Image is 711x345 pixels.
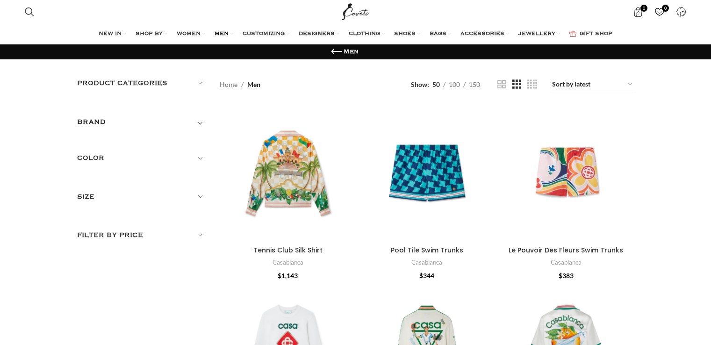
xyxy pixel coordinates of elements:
[220,79,237,90] a: Home
[215,25,233,43] a: MEN
[247,79,260,90] span: Men
[518,30,555,38] span: JEWELLERY
[497,79,506,90] a: Grid view 2
[77,116,206,133] div: Toggle filter
[278,272,298,280] bdi: 1,143
[391,245,463,255] a: Pool Tile Swim Trunks
[569,31,576,37] img: GiftBag
[512,79,521,90] a: Grid view 3
[77,192,206,202] h5: Size
[136,25,167,43] a: SHOP BY
[411,258,442,267] a: Casablanca
[662,5,669,12] span: 0
[449,80,460,88] span: 100
[77,153,206,163] h5: Color
[411,79,429,90] span: Show
[469,80,480,88] span: 150
[559,272,562,280] span: $
[419,272,434,280] bdi: 344
[77,117,106,127] h5: BRAND
[527,79,537,90] a: Grid view 4
[20,2,39,21] a: Search
[177,25,205,43] a: WOMEN
[344,48,359,56] h1: Men
[551,78,634,91] select: Shop order
[243,30,285,38] span: CUSTOMIZING
[243,25,289,43] a: CUSTOMIZING
[394,30,416,38] span: SHOES
[359,105,496,242] a: Pool Tile Swim Trunks
[580,30,612,38] span: GIFT SHOP
[551,258,582,267] a: Casablanca
[299,25,339,43] a: DESIGNERS
[650,2,669,21] div: My Wishlist
[419,272,423,280] span: $
[77,78,206,88] h5: Product categories
[460,25,509,43] a: ACCESSORIES
[99,30,122,38] span: NEW IN
[430,30,446,38] span: BAGS
[349,30,380,38] span: CLOTHING
[215,30,229,38] span: MEN
[349,25,385,43] a: CLOTHING
[330,45,344,59] a: Go back
[569,25,612,43] a: GIFT SHOP
[498,105,634,242] a: Le Pouvoir Des Fleurs Swim Trunks
[466,79,483,90] a: 150
[518,25,560,43] a: JEWELLERY
[430,25,451,43] a: BAGS
[136,30,163,38] span: SHOP BY
[629,2,648,21] a: 0
[77,230,206,240] h5: Filter by price
[177,30,201,38] span: WOMEN
[394,25,420,43] a: SHOES
[432,80,440,88] span: 50
[340,7,371,15] a: Site logo
[640,5,647,12] span: 0
[220,79,260,90] nav: Breadcrumb
[509,245,623,255] a: Le Pouvoir Des Fleurs Swim Trunks
[299,30,335,38] span: DESIGNERS
[445,79,463,90] a: 100
[650,2,669,21] a: 0
[278,272,281,280] span: $
[559,272,574,280] bdi: 383
[99,25,126,43] a: NEW IN
[460,30,504,38] span: ACCESSORIES
[253,245,323,255] a: Tennis Club Silk Shirt
[429,79,443,90] a: 50
[220,105,356,242] a: Tennis Club Silk Shirt
[20,25,691,43] div: Main navigation
[273,258,303,267] a: Casablanca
